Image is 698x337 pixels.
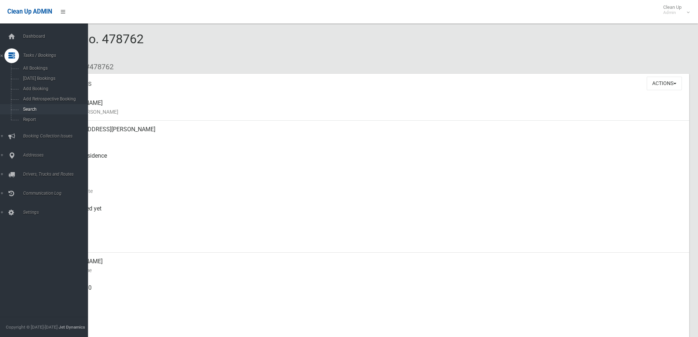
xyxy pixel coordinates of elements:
[21,153,93,158] span: Addresses
[660,4,689,15] span: Clean Up
[21,117,87,122] span: Report
[59,325,85,330] strong: Jet Dynamics
[59,160,683,169] small: Pickup Point
[21,34,93,39] span: Dashboard
[21,191,93,196] span: Communication Log
[21,172,93,177] span: Drivers, Trucks and Routes
[59,94,683,121] div: [PERSON_NAME]
[59,213,683,222] small: Collected At
[21,107,87,112] span: Search
[6,325,58,330] span: Copyright © [DATE]-[DATE]
[647,77,682,90] button: Actions
[59,305,683,332] div: None given
[21,96,87,102] span: Add Retrospective Booking
[21,76,87,81] span: [DATE] Bookings
[59,173,683,200] div: [DATE]
[21,66,87,71] span: All Bookings
[59,239,683,248] small: Zone
[59,121,683,147] div: [STREET_ADDRESS][PERSON_NAME]
[59,292,683,301] small: Mobile
[59,226,683,253] div: [DATE]
[59,266,683,275] small: Contact Name
[21,210,93,215] span: Settings
[21,133,93,139] span: Booking Collection Issues
[21,53,93,58] span: Tasks / Bookings
[59,279,683,305] div: 0402921930
[7,8,52,15] span: Clean Up ADMIN
[59,187,683,195] small: Collection Date
[32,32,144,60] span: Booking No. 478762
[59,107,683,116] small: Name of [PERSON_NAME]
[59,319,683,327] small: Landline
[59,253,683,279] div: [PERSON_NAME]
[80,60,114,74] li: #478762
[663,10,682,15] small: Admin
[59,134,683,143] small: Address
[21,86,87,91] span: Add Booking
[59,147,683,173] div: Front of Residence
[59,200,683,226] div: Not collected yet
